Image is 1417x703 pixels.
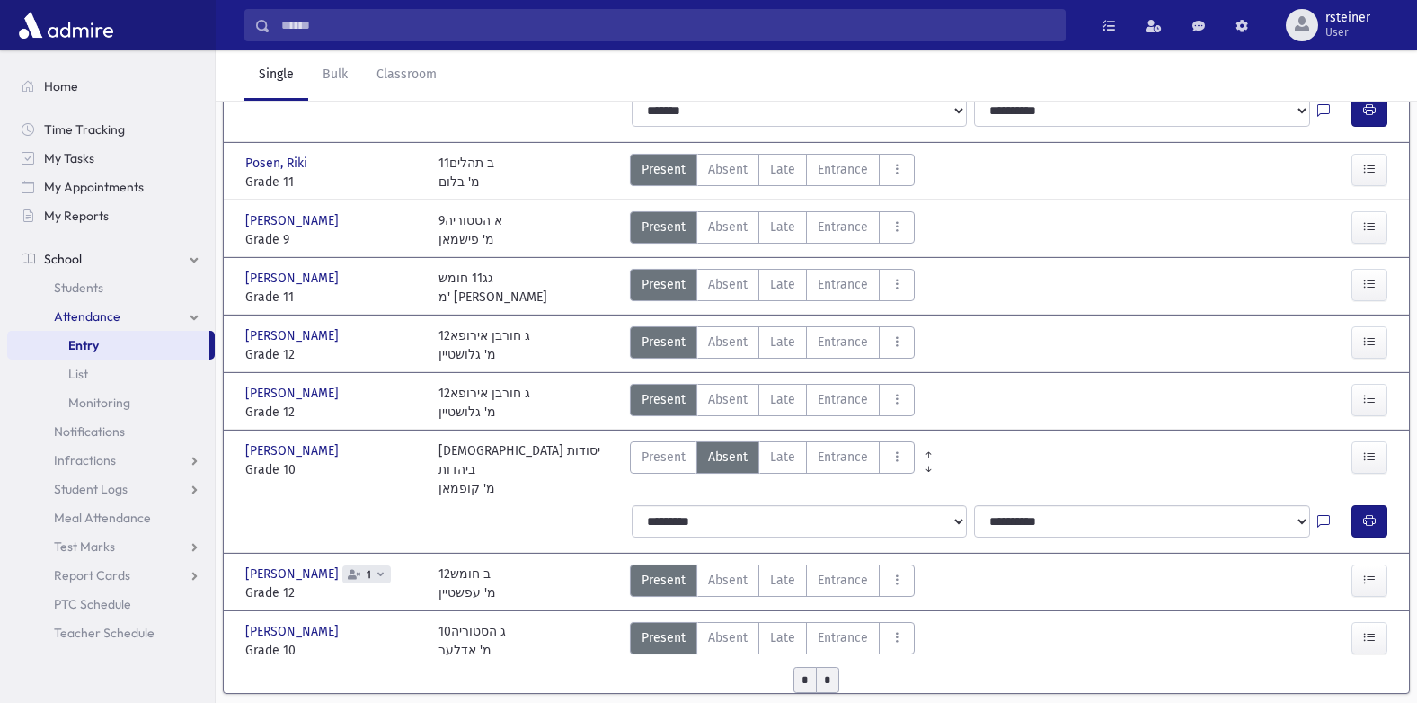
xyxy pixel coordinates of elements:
a: Entry [7,331,209,360]
span: Entrance [818,275,868,294]
a: List [7,360,215,388]
span: Late [770,448,795,467]
span: [PERSON_NAME] [245,211,342,230]
span: [PERSON_NAME] [245,622,342,641]
span: Late [770,160,795,179]
span: Entrance [818,628,868,647]
span: Absent [708,275,748,294]
span: Late [770,628,795,647]
span: Present [642,628,686,647]
a: Report Cards [7,561,215,590]
span: School [44,251,82,267]
span: Present [642,218,686,236]
div: 12ג חורבן אירופא מ' גלושטיין [438,326,530,364]
span: My Tasks [44,150,94,166]
div: AttTypes [630,269,915,307]
a: My Appointments [7,173,215,201]
div: AttTypes [630,565,915,602]
span: Grade 10 [245,460,421,479]
span: Present [642,333,686,351]
div: [DEMOGRAPHIC_DATA] יסודות ביהדות מ' קופמאן [438,441,614,498]
div: 11ב תהלים מ' בלום [438,154,494,191]
a: Home [7,72,215,101]
div: 12ג חורבן אירופא מ' גלושטיין [438,384,530,422]
span: Posen, Riki [245,154,311,173]
div: 10ג הסטוריה מ' אדלער [438,622,506,660]
span: Present [642,390,686,409]
span: Absent [708,160,748,179]
input: Search [270,9,1065,41]
span: Entrance [818,218,868,236]
a: Single [244,50,308,101]
span: Notifications [54,423,125,440]
span: [PERSON_NAME] [245,384,342,403]
span: Grade 12 [245,345,421,364]
span: Entry [68,337,99,353]
div: גג11 חומש מ' [PERSON_NAME] [438,269,547,307]
span: Present [642,571,686,590]
span: [PERSON_NAME] [245,269,342,288]
span: Late [770,218,795,236]
span: Test Marks [54,538,115,555]
span: Student Logs [54,481,128,497]
a: PTC Schedule [7,590,215,618]
span: Entrance [818,571,868,590]
div: AttTypes [630,211,915,249]
span: Absent [708,218,748,236]
span: Absent [708,390,748,409]
span: Students [54,280,103,296]
div: 12ב חומש מ' עפשטיין [438,565,496,602]
span: Monitoring [68,395,130,411]
a: Bulk [308,50,362,101]
span: [PERSON_NAME] [245,565,342,583]
span: Absent [708,333,748,351]
span: Late [770,571,795,590]
a: Meal Attendance [7,503,215,532]
div: AttTypes [630,154,915,191]
a: School [7,245,215,273]
span: Entrance [818,448,868,467]
span: Entrance [818,160,868,179]
a: Students [7,273,215,302]
a: Classroom [362,50,451,101]
span: Present [642,448,686,467]
a: Teacher Schedule [7,618,215,647]
a: Student Logs [7,475,215,503]
span: 1 [363,569,375,581]
span: Time Tracking [44,121,125,138]
span: Late [770,390,795,409]
a: Infractions [7,446,215,475]
div: 9א הסטוריה מ' פישמאן [438,211,502,249]
span: Home [44,78,78,94]
span: Late [770,333,795,351]
span: Present [642,275,686,294]
span: My Reports [44,208,109,224]
span: Grade 12 [245,403,421,422]
img: AdmirePro [14,7,118,43]
a: My Reports [7,201,215,230]
span: Entrance [818,390,868,409]
a: Notifications [7,417,215,446]
span: Grade 10 [245,641,421,660]
span: Entrance [818,333,868,351]
span: Infractions [54,452,116,468]
span: Grade 11 [245,173,421,191]
span: Teacher Schedule [54,625,155,641]
span: My Appointments [44,179,144,195]
div: AttTypes [630,384,915,422]
a: Monitoring [7,388,215,417]
div: AttTypes [630,326,915,364]
a: Attendance [7,302,215,331]
span: [PERSON_NAME] [245,441,342,460]
div: AttTypes [630,441,915,498]
div: AttTypes [630,622,915,660]
span: Attendance [54,308,120,325]
span: rsteiner [1325,11,1370,25]
span: PTC Schedule [54,596,131,612]
span: Absent [708,628,748,647]
span: Grade 12 [245,583,421,602]
span: User [1325,25,1370,40]
span: Grade 11 [245,288,421,307]
span: Late [770,275,795,294]
a: My Tasks [7,144,215,173]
